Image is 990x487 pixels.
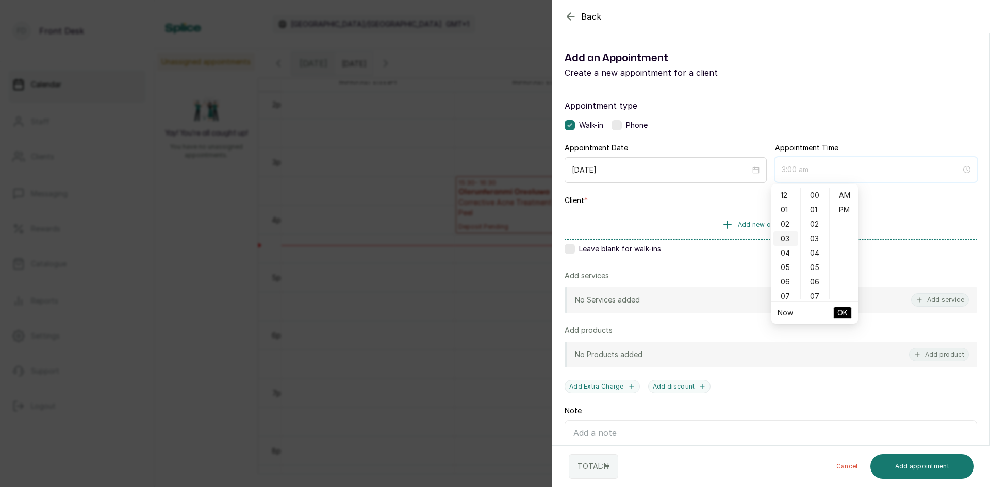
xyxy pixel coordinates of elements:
div: 05 [773,260,798,275]
button: Back [565,10,602,23]
span: Leave blank for walk-ins [579,244,661,254]
span: Phone [626,120,648,130]
div: 06 [803,275,828,289]
p: Add products [565,325,613,335]
div: 07 [803,289,828,304]
div: 02 [773,217,798,231]
button: Add appointment [870,454,975,479]
span: Walk-in [579,120,603,130]
label: Appointment Time [775,143,838,153]
div: 03 [773,231,798,246]
p: No Products added [575,349,642,360]
p: Add services [565,271,609,281]
button: Cancel [828,454,866,479]
div: 01 [803,203,828,217]
label: Note [565,406,582,416]
div: 03 [803,231,828,246]
button: Add service [911,293,969,307]
div: 12 [773,188,798,203]
div: 04 [773,246,798,260]
button: OK [833,307,852,319]
span: Back [581,10,602,23]
h1: Add an Appointment [565,50,771,66]
div: PM [832,203,856,217]
button: Add discount [648,380,711,393]
button: Add Extra Charge [565,380,640,393]
input: Select time [782,164,961,175]
div: 06 [773,275,798,289]
label: Client [565,195,588,206]
p: TOTAL: ₦ [577,461,609,472]
div: AM [832,188,856,203]
button: Add new or select existing [565,210,977,240]
div: 05 [803,260,828,275]
label: Appointment type [565,99,977,112]
div: 04 [803,246,828,260]
p: Create a new appointment for a client [565,66,771,79]
div: 00 [803,188,828,203]
p: No Services added [575,295,640,305]
span: Add new or select existing [738,221,821,229]
a: Now [778,308,793,317]
div: 02 [803,217,828,231]
div: 01 [773,203,798,217]
label: Appointment Date [565,143,628,153]
div: 07 [773,289,798,304]
input: Select date [572,164,750,176]
button: Add product [909,348,969,361]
